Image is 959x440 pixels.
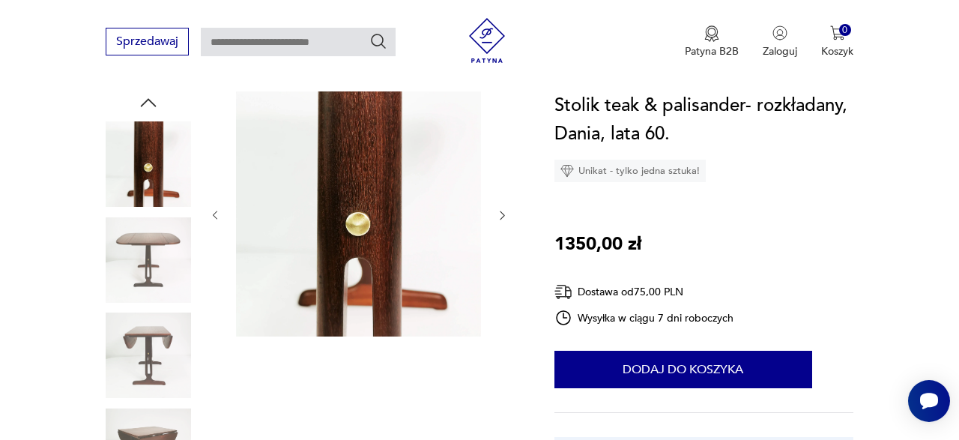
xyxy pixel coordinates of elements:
[685,25,739,58] button: Patyna B2B
[106,37,189,48] a: Sprzedawaj
[821,44,853,58] p: Koszyk
[106,28,189,55] button: Sprzedawaj
[106,313,191,398] img: Zdjęcie produktu Stolik teak & palisander- rozkładany, Dania, lata 60.
[560,164,574,178] img: Ikona diamentu
[685,44,739,58] p: Patyna B2B
[830,25,845,40] img: Ikona koszyka
[554,91,853,148] h1: Stolik teak & palisander- rozkładany, Dania, lata 60.
[554,309,734,327] div: Wysyłka w ciągu 7 dni roboczych
[554,283,734,301] div: Dostawa od 75,00 PLN
[369,32,387,50] button: Szukaj
[908,380,950,422] iframe: Smartsupp widget button
[554,351,812,388] button: Dodaj do koszyka
[821,25,853,58] button: 0Koszyk
[704,25,719,42] img: Ikona medalu
[554,283,572,301] img: Ikona dostawy
[772,25,787,40] img: Ikonka użytkownika
[839,24,852,37] div: 0
[763,44,797,58] p: Zaloguj
[236,91,481,337] img: Zdjęcie produktu Stolik teak & palisander- rozkładany, Dania, lata 60.
[763,25,797,58] button: Zaloguj
[685,25,739,58] a: Ikona medaluPatyna B2B
[106,217,191,303] img: Zdjęcie produktu Stolik teak & palisander- rozkładany, Dania, lata 60.
[554,230,641,259] p: 1350,00 zł
[106,121,191,207] img: Zdjęcie produktu Stolik teak & palisander- rozkładany, Dania, lata 60.
[465,18,509,63] img: Patyna - sklep z meblami i dekoracjami vintage
[554,160,706,182] div: Unikat - tylko jedna sztuka!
